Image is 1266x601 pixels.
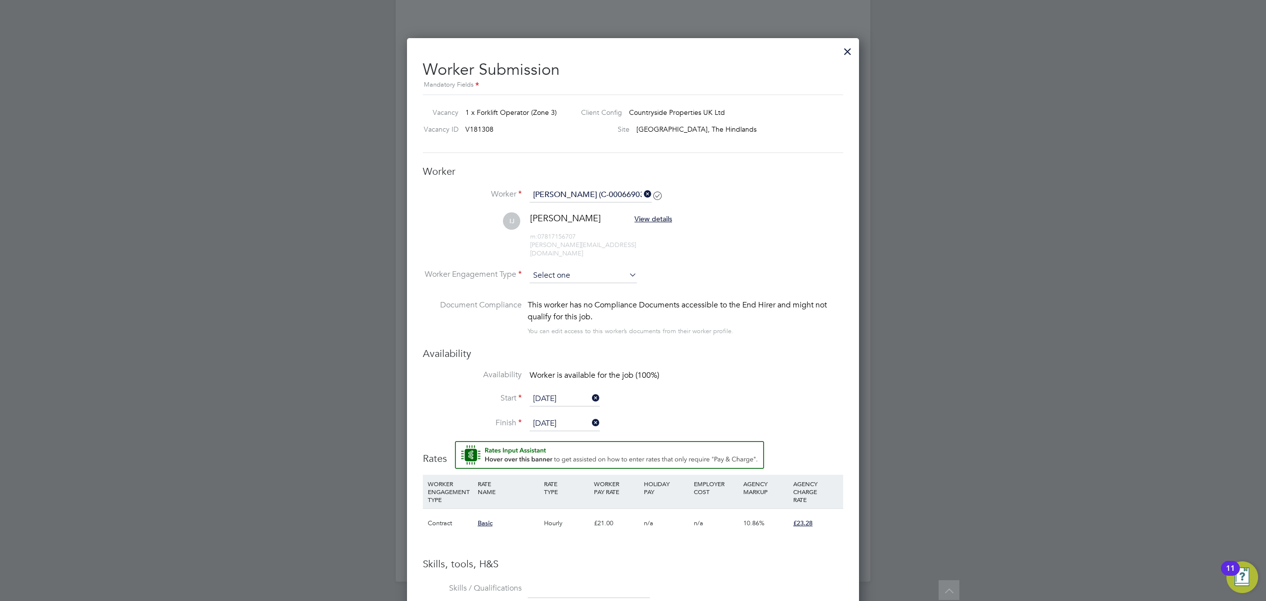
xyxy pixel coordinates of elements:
[423,441,843,465] h3: Rates
[530,212,601,224] span: [PERSON_NAME]
[530,232,538,241] span: m:
[423,393,522,403] label: Start
[530,241,636,257] span: [PERSON_NAME][EMAIL_ADDRESS][DOMAIN_NAME]
[465,125,494,134] span: V181308
[1226,568,1235,581] div: 11
[528,299,843,323] div: This worker has no Compliance Documents accessible to the End Hirer and might not qualify for thi...
[423,80,843,91] div: Mandatory Fields
[636,125,757,134] span: [GEOGRAPHIC_DATA], The Hindlands
[425,475,475,508] div: WORKER ENGAGEMENT TYPE
[530,416,600,431] input: Select one
[419,108,458,117] label: Vacancy
[423,557,843,570] h3: Skills, tools, H&S
[542,509,591,538] div: Hourly
[530,370,659,380] span: Worker is available for the job (100%)
[425,509,475,538] div: Contract
[423,269,522,280] label: Worker Engagement Type
[542,475,591,501] div: RATE TYPE
[423,52,843,91] h2: Worker Submission
[591,475,641,501] div: WORKER PAY RATE
[423,418,522,428] label: Finish
[644,519,653,527] span: n/a
[423,583,522,594] label: Skills / Qualifications
[530,392,600,406] input: Select one
[423,370,522,380] label: Availability
[528,325,733,337] div: You can edit access to this worker’s documents from their worker profile.
[629,108,725,117] span: Countryside Properties UK Ltd
[573,108,622,117] label: Client Config
[423,189,522,200] label: Worker
[530,188,652,202] input: Search for...
[475,475,542,501] div: RATE NAME
[694,519,703,527] span: n/a
[455,441,764,469] button: Rate Assistant
[691,475,741,501] div: EMPLOYER COST
[423,165,843,178] h3: Worker
[419,125,458,134] label: Vacancy ID
[591,509,641,538] div: £21.00
[530,232,576,241] span: 07817156707
[1226,561,1258,593] button: Open Resource Center, 11 new notifications
[503,212,520,230] span: IJ
[791,475,841,508] div: AGENCY CHARGE RATE
[423,347,843,360] h3: Availability
[465,108,557,117] span: 1 x Forklift Operator (Zone 3)
[530,268,637,283] input: Select one
[634,214,672,223] span: View details
[741,475,791,501] div: AGENCY MARKUP
[423,299,522,335] label: Document Compliance
[478,519,493,527] span: Basic
[641,475,691,501] div: HOLIDAY PAY
[793,519,813,527] span: £23.28
[743,519,765,527] span: 10.86%
[573,125,630,134] label: Site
